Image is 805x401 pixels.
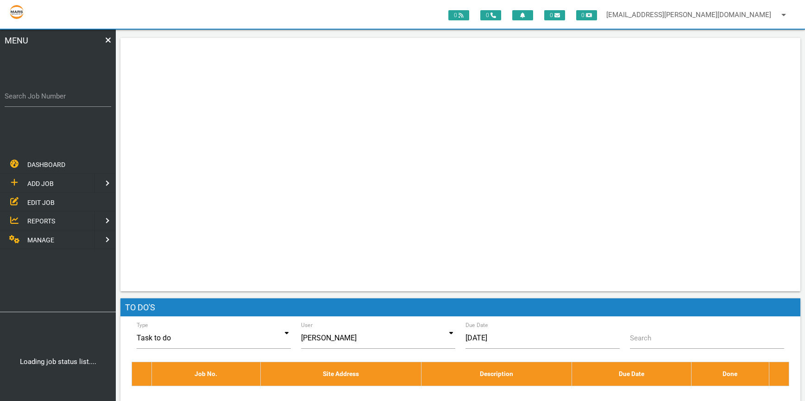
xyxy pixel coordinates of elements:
[544,10,565,20] span: 0
[260,362,421,386] th: Site Address
[691,362,769,386] th: Done
[152,362,261,386] th: Job No.
[27,179,54,187] span: ADD JOB
[576,10,597,20] span: 0
[27,198,55,206] span: EDIT JOB
[572,362,691,386] th: Due Date
[27,160,65,168] span: DASHBOARD
[9,5,24,19] img: s3file
[5,91,111,102] label: Search Job Number
[137,321,148,329] label: Type
[301,321,313,329] label: User
[421,362,572,386] th: Description
[120,298,800,317] h1: To Do's
[27,217,55,225] span: REPORTS
[448,10,469,20] span: 0
[3,357,113,367] center: Loading job status list....
[465,321,488,329] label: Due Date
[630,333,651,344] label: Search
[5,34,28,81] span: MENU
[27,236,54,243] span: MANAGE
[480,10,501,20] span: 0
